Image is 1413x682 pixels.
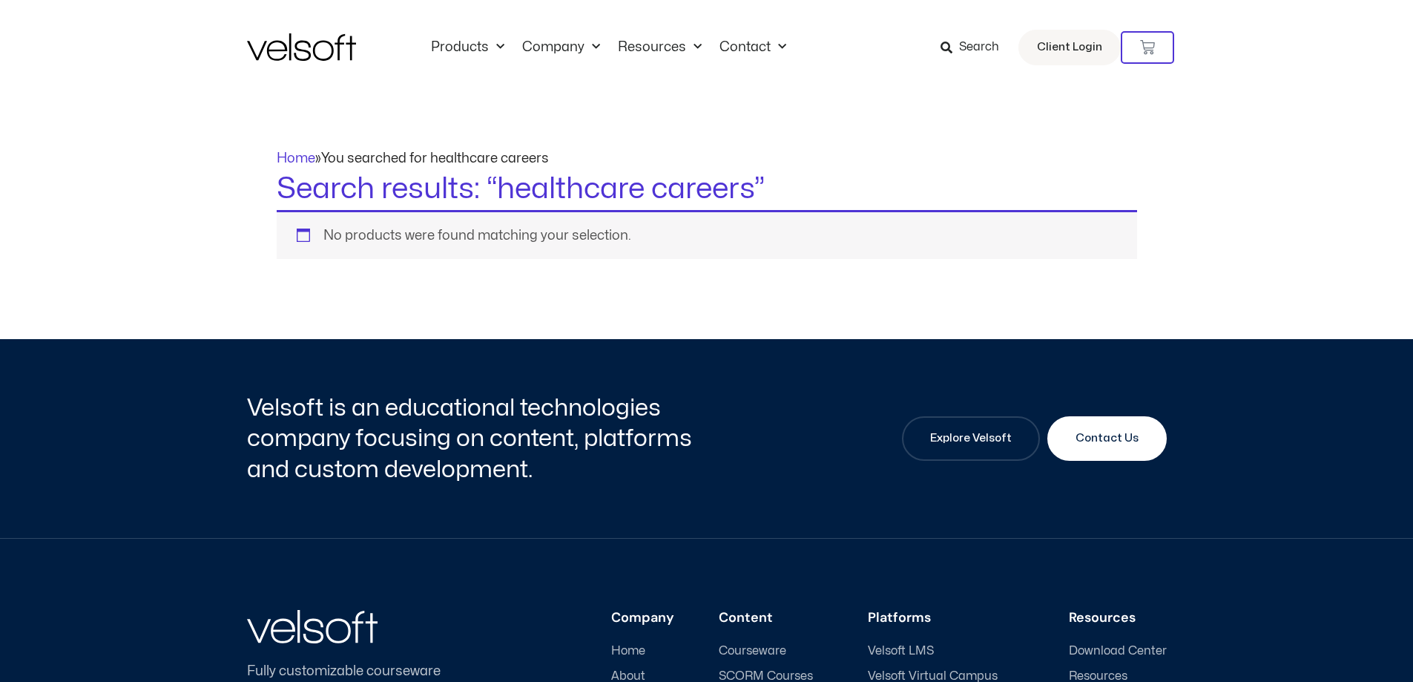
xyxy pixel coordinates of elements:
img: Velsoft Training Materials [247,33,356,61]
span: Home [611,644,645,658]
a: Client Login [1018,30,1121,65]
a: ProductsMenu Toggle [422,39,513,56]
span: Contact Us [1076,430,1139,447]
div: No products were found matching your selection. [277,210,1137,259]
a: Search [941,35,1009,60]
h3: Resources [1069,610,1167,626]
a: Home [611,644,674,658]
h2: Velsoft is an educational technologies company focusing on content, platforms and custom developm... [247,393,703,485]
a: ContactMenu Toggle [711,39,795,56]
p: Fully customizable courseware [247,661,465,681]
span: Velsoft LMS [868,644,934,658]
span: You searched for healthcare careers [321,152,549,165]
a: Download Center [1069,644,1167,658]
a: Velsoft LMS [868,644,1024,658]
span: Client Login [1037,38,1102,57]
a: Explore Velsoft [902,416,1040,461]
a: Courseware [719,644,823,658]
h3: Content [719,610,823,626]
nav: Menu [422,39,795,56]
a: Home [277,152,315,165]
a: Contact Us [1047,416,1167,461]
span: Search [959,38,999,57]
h1: Search results: “healthcare careers” [277,168,1137,210]
span: Explore Velsoft [930,430,1012,447]
h3: Company [611,610,674,626]
h3: Platforms [868,610,1024,626]
span: Courseware [719,644,786,658]
a: ResourcesMenu Toggle [609,39,711,56]
a: CompanyMenu Toggle [513,39,609,56]
span: » [277,152,549,165]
